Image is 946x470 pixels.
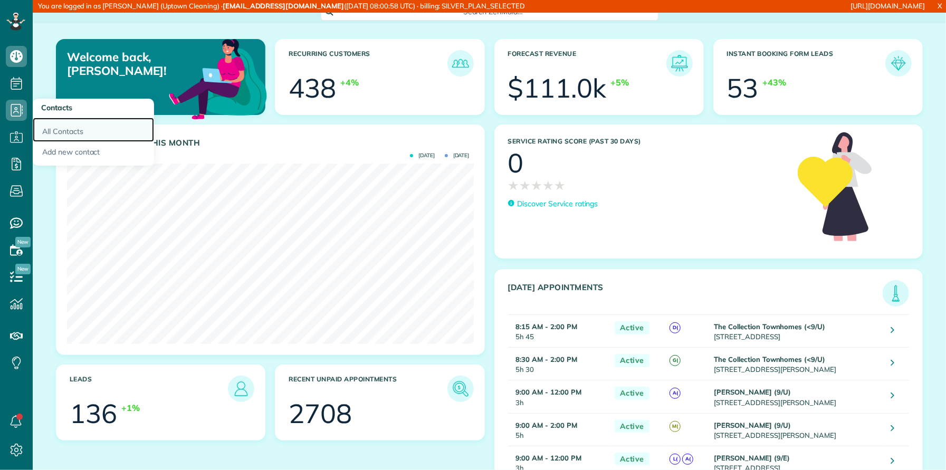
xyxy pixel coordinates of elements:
span: M( [670,421,681,432]
h3: Leads [70,376,228,402]
span: D( [670,322,681,333]
td: [STREET_ADDRESS][PERSON_NAME] [712,413,883,446]
strong: 9:00 AM - 2:00 PM [516,421,577,429]
td: 5h 30 [508,348,610,380]
strong: [EMAIL_ADDRESS][DOMAIN_NAME] [223,2,344,10]
span: ★ [531,176,542,195]
div: $111.0k [508,75,607,101]
h3: Forecast Revenue [508,50,666,76]
td: [STREET_ADDRESS][PERSON_NAME] [712,348,883,380]
span: [DATE] [445,153,470,158]
span: Active [615,420,649,433]
div: +5% [610,76,629,89]
span: Contacts [41,103,72,112]
span: New [15,264,31,274]
span: A( [682,454,693,465]
a: All Contacts [33,118,154,142]
img: icon_leads-1bed01f49abd5b7fead27621c3d59655bb73ed531f8eeb49469d10e621d6b896.png [231,378,252,399]
span: Active [615,387,649,400]
h3: Actual Revenue this month [70,138,474,148]
h3: Instant Booking Form Leads [727,50,885,76]
span: Active [615,453,649,466]
span: ★ [508,176,520,195]
td: [STREET_ADDRESS][PERSON_NAME] [712,380,883,413]
img: icon_forecast_revenue-8c13a41c7ed35a8dcfafea3cbb826a0462acb37728057bba2d056411b612bbbe.png [669,53,690,74]
span: [DATE] [410,153,435,158]
strong: 9:00 AM - 12:00 PM [516,454,581,462]
div: +4% [340,76,359,89]
h3: Service Rating score (past 30 days) [508,138,787,145]
div: 0 [508,150,524,176]
span: A( [670,388,681,399]
span: L( [670,454,681,465]
strong: 9:00 AM - 12:00 PM [516,388,581,396]
span: ★ [542,176,554,195]
img: icon_todays_appointments-901f7ab196bb0bea1936b74009e4eb5ffbc2d2711fa7634e0d609ed5ef32b18b.png [885,283,906,304]
img: icon_unpaid_appointments-47b8ce3997adf2238b356f14209ab4cced10bd1f174958f3ca8f1d0dd7fffeee.png [450,378,471,399]
td: 5h [508,413,610,446]
span: Active [615,321,649,334]
a: [URL][DOMAIN_NAME] [851,2,925,10]
span: ★ [519,176,531,195]
strong: [PERSON_NAME] (9/U) [714,388,791,396]
strong: [PERSON_NAME] (9/E) [714,454,790,462]
div: +1% [121,402,140,414]
td: 5h 45 [508,315,610,348]
strong: The Collection Townhomes (<9/U) [714,322,826,331]
a: Add new contact [33,142,154,166]
strong: 8:15 AM - 2:00 PM [516,322,577,331]
img: icon_recurring_customers-cf858462ba22bcd05b5a5880d41d6543d210077de5bb9ebc9590e49fd87d84ed.png [450,53,471,74]
p: Discover Service ratings [518,198,598,209]
h3: Recurring Customers [289,50,447,76]
strong: The Collection Townhomes (<9/U) [714,355,826,363]
div: +43% [763,76,787,89]
div: 2708 [289,400,352,427]
div: 438 [289,75,336,101]
td: 3h [508,380,610,413]
a: Discover Service ratings [508,198,598,209]
strong: 8:30 AM - 2:00 PM [516,355,577,363]
span: New [15,237,31,247]
p: Welcome back, [PERSON_NAME]! [67,50,198,78]
div: 53 [727,75,759,101]
span: ★ [554,176,566,195]
span: Active [615,354,649,367]
img: icon_form_leads-04211a6a04a5b2264e4ee56bc0799ec3eb69b7e499cbb523a139df1d13a81ae0.png [888,53,909,74]
td: [STREET_ADDRESS] [712,315,883,348]
h3: Recent unpaid appointments [289,376,447,402]
strong: [PERSON_NAME] (9/U) [714,421,791,429]
span: G( [670,355,681,366]
img: dashboard_welcome-42a62b7d889689a78055ac9021e634bf52bae3f8056760290aed330b23ab8690.png [167,27,269,129]
div: 136 [70,400,117,427]
h3: [DATE] Appointments [508,283,883,306]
